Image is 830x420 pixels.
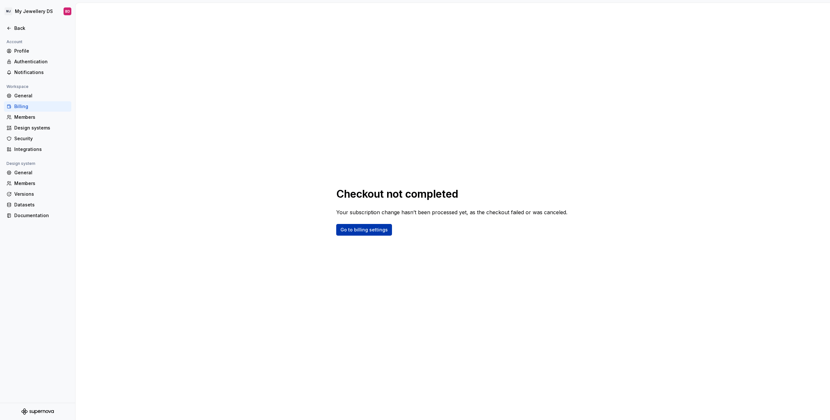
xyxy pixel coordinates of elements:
div: Datasets [14,202,69,208]
a: Billing [4,101,71,112]
a: Versions [4,189,71,199]
div: Design systems [14,125,69,131]
a: General [4,167,71,178]
div: Members [14,114,69,120]
a: General [4,91,71,101]
h1: Checkout not completed [336,188,458,201]
div: Members [14,180,69,187]
p: Your subscription change hasn’t been processed yet, as the checkout failed or was canceled. [336,208,567,216]
div: Account [4,38,25,46]
a: Design systems [4,123,71,133]
a: Profile [4,46,71,56]
div: General [14,93,69,99]
div: Notifications [14,69,69,76]
svg: Supernova Logo [21,408,54,415]
a: Members [4,178,71,189]
div: BD [65,9,70,14]
a: Go to billing settings [336,224,392,236]
div: Security [14,135,69,142]
a: Members [4,112,71,122]
a: Back [4,23,71,33]
div: My Jewellery DS [15,8,53,15]
div: MJ [5,7,12,15]
a: Security [4,133,71,144]
a: Integrations [4,144,71,154]
div: Integrations [14,146,69,153]
a: Authentication [4,56,71,67]
span: Go to billing settings [340,227,388,233]
div: Authentication [14,58,69,65]
button: MJMy Jewellery DSBD [1,4,74,19]
a: Documentation [4,210,71,221]
div: Design system [4,160,38,167]
a: Notifications [4,67,71,78]
a: Datasets [4,200,71,210]
div: Back [14,25,69,31]
div: General [14,169,69,176]
div: Documentation [14,212,69,219]
div: Versions [14,191,69,197]
div: Billing [14,103,69,110]
div: Profile [14,48,69,54]
div: Workspace [4,83,31,91]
